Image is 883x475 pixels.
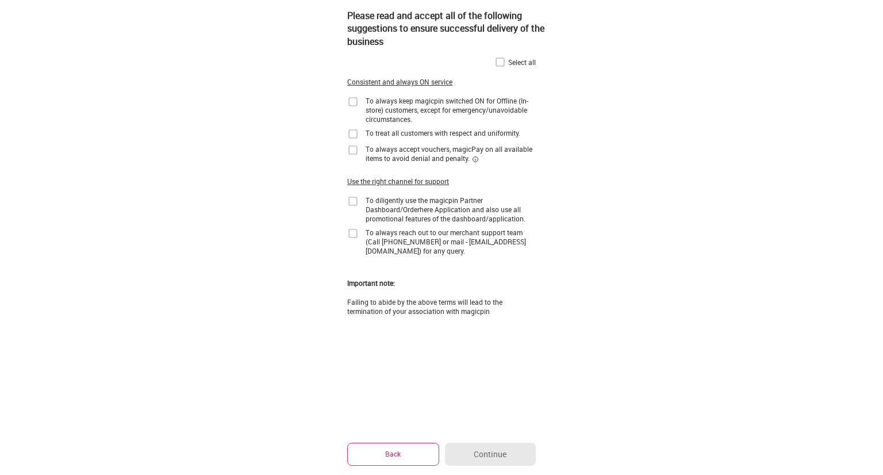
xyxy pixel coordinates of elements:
[366,128,520,137] div: To treat all customers with respect and uniformity.
[347,77,452,87] div: Consistent and always ON service
[494,56,506,68] img: home-delivery-unchecked-checkbox-icon.f10e6f61.svg
[366,228,536,255] div: To always reach out to our merchant support team (Call [PHONE_NUMBER] or mail - [EMAIL_ADDRESS][D...
[347,443,439,465] button: Back
[366,96,536,124] div: To always keep magicpin switched ON for Offline (In-store) customers, except for emergency/unavoi...
[508,58,536,67] div: Select all
[347,128,359,140] img: home-delivery-unchecked-checkbox-icon.f10e6f61.svg
[472,156,479,163] img: informationCircleBlack.2195f373.svg
[347,144,359,156] img: home-delivery-unchecked-checkbox-icon.f10e6f61.svg
[347,196,359,207] img: home-delivery-unchecked-checkbox-icon.f10e6f61.svg
[347,228,359,239] img: home-delivery-unchecked-checkbox-icon.f10e6f61.svg
[347,96,359,108] img: home-delivery-unchecked-checkbox-icon.f10e6f61.svg
[445,443,536,466] button: Continue
[347,297,536,316] div: Failing to abide by the above terms will lead to the termination of your association with magicpin
[366,196,536,223] div: To diligently use the magicpin Partner Dashboard/Orderhere Application and also use all promotion...
[366,144,536,163] div: To always accept vouchers, magicPay on all available items to avoid denial and penalty.
[347,278,395,288] div: Important note:
[347,177,449,186] div: Use the right channel for support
